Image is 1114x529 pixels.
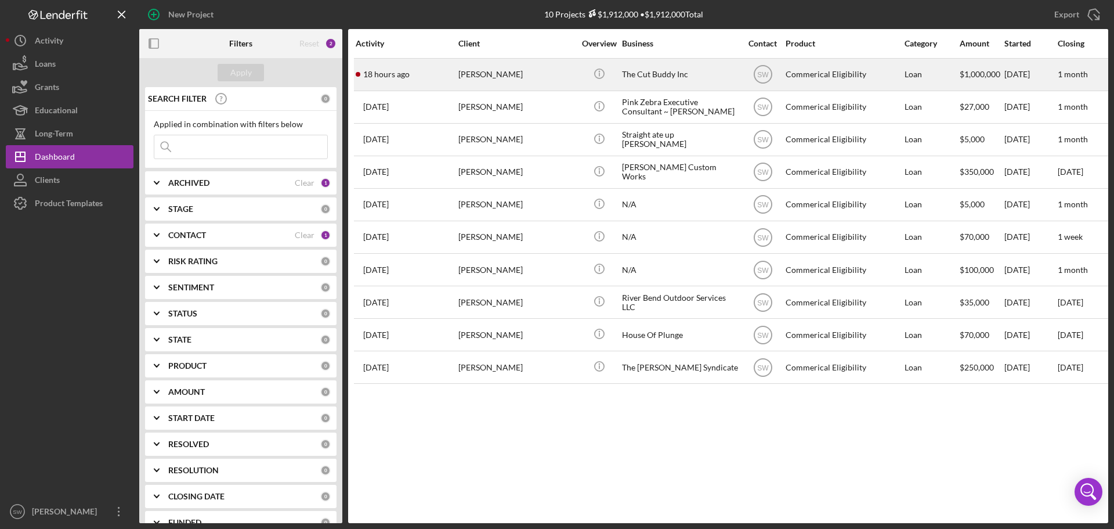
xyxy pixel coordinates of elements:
[356,39,457,48] div: Activity
[458,39,574,48] div: Client
[622,39,738,48] div: Business
[1004,39,1057,48] div: Started
[786,39,902,48] div: Product
[905,39,959,48] div: Category
[741,39,784,48] div: Contact
[1075,478,1102,506] div: Open Intercom Messenger
[960,39,1003,48] div: Amount
[577,39,621,48] div: Overview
